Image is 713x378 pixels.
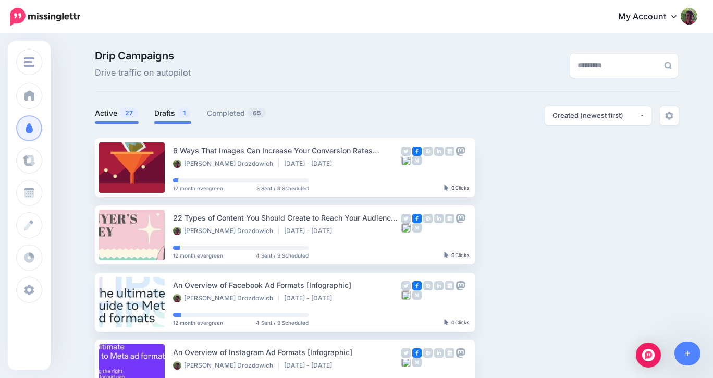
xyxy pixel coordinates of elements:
[284,160,337,168] li: [DATE] - [DATE]
[412,358,422,367] img: medium-grey-square.png
[456,348,465,358] img: mastodon-grey-square.png
[401,147,411,156] img: twitter-grey-square.png
[95,66,191,80] span: Drive traffic on autopilot
[423,348,433,358] img: instagram-grey-square.png
[412,214,422,223] img: facebook-square.png
[636,343,661,368] div: Open Intercom Messenger
[178,108,191,118] span: 1
[445,281,454,290] img: google_business-grey-square.png
[120,108,138,118] span: 27
[173,227,279,235] li: [PERSON_NAME] Drozdowich
[10,8,80,26] img: Missinglettr
[423,214,433,223] img: instagram-grey-square.png
[256,186,309,191] span: 3 Sent / 9 Scheduled
[456,281,465,290] img: mastodon-grey-square.png
[173,346,401,358] div: An Overview of Instagram Ad Formats [Infographic]
[664,62,672,69] img: search-grey-6.png
[24,57,34,67] img: menu.png
[434,281,444,290] img: linkedin-grey-square.png
[401,214,411,223] img: twitter-grey-square.png
[173,186,223,191] span: 12 month evergreen
[284,227,337,235] li: [DATE] - [DATE]
[434,147,444,156] img: linkedin-grey-square.png
[173,361,279,370] li: [PERSON_NAME] Drozdowich
[95,51,191,61] span: Drip Campaigns
[154,107,191,119] a: Drafts1
[173,320,223,325] span: 12 month evergreen
[545,106,651,125] button: Created (newest first)
[284,361,337,370] li: [DATE] - [DATE]
[412,348,422,358] img: facebook-square.png
[248,108,266,118] span: 65
[451,319,455,325] b: 0
[401,223,411,233] img: bluesky-grey-square.png
[207,107,266,119] a: Completed65
[451,252,455,258] b: 0
[445,348,454,358] img: google_business-grey-square.png
[284,294,337,302] li: [DATE] - [DATE]
[444,252,449,258] img: pointer-grey-darker.png
[434,348,444,358] img: linkedin-grey-square.png
[173,160,279,168] li: [PERSON_NAME] Drozdowich
[444,185,469,191] div: Clicks
[423,147,433,156] img: instagram-grey-square.png
[173,253,223,258] span: 12 month evergreen
[665,112,673,120] img: settings-grey.png
[412,156,422,165] img: medium-grey-square.png
[256,253,309,258] span: 4 Sent / 9 Scheduled
[412,147,422,156] img: facebook-square.png
[434,214,444,223] img: linkedin-grey-square.png
[444,252,469,259] div: Clicks
[552,111,639,120] div: Created (newest first)
[445,147,454,156] img: google_business-grey-square.png
[401,290,411,300] img: bluesky-grey-square.png
[444,185,449,191] img: pointer-grey-darker.png
[412,290,422,300] img: medium-grey-square.png
[456,214,465,223] img: mastodon-grey-square.png
[401,281,411,290] img: twitter-grey-square.png
[401,348,411,358] img: twitter-grey-square.png
[444,319,449,325] img: pointer-grey-darker.png
[456,147,465,156] img: mastodon-grey-square.png
[95,107,139,119] a: Active27
[445,214,454,223] img: google_business-grey-square.png
[608,4,697,30] a: My Account
[451,185,455,191] b: 0
[412,223,422,233] img: medium-grey-square.png
[173,294,279,302] li: [PERSON_NAME] Drozdowich
[423,281,433,290] img: instagram-grey-square.png
[173,279,401,291] div: An Overview of Facebook Ad Formats [Infographic]
[256,320,309,325] span: 4 Sent / 9 Scheduled
[401,156,411,165] img: bluesky-grey-square.png
[173,144,401,156] div: 6 Ways That Images Can Increase Your Conversion Rates [Infographic]
[412,281,422,290] img: facebook-square.png
[401,358,411,367] img: bluesky-grey-square.png
[173,212,401,224] div: 22 Types of Content You Should Create to Reach Your Audience [Infographic]
[444,320,469,326] div: Clicks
